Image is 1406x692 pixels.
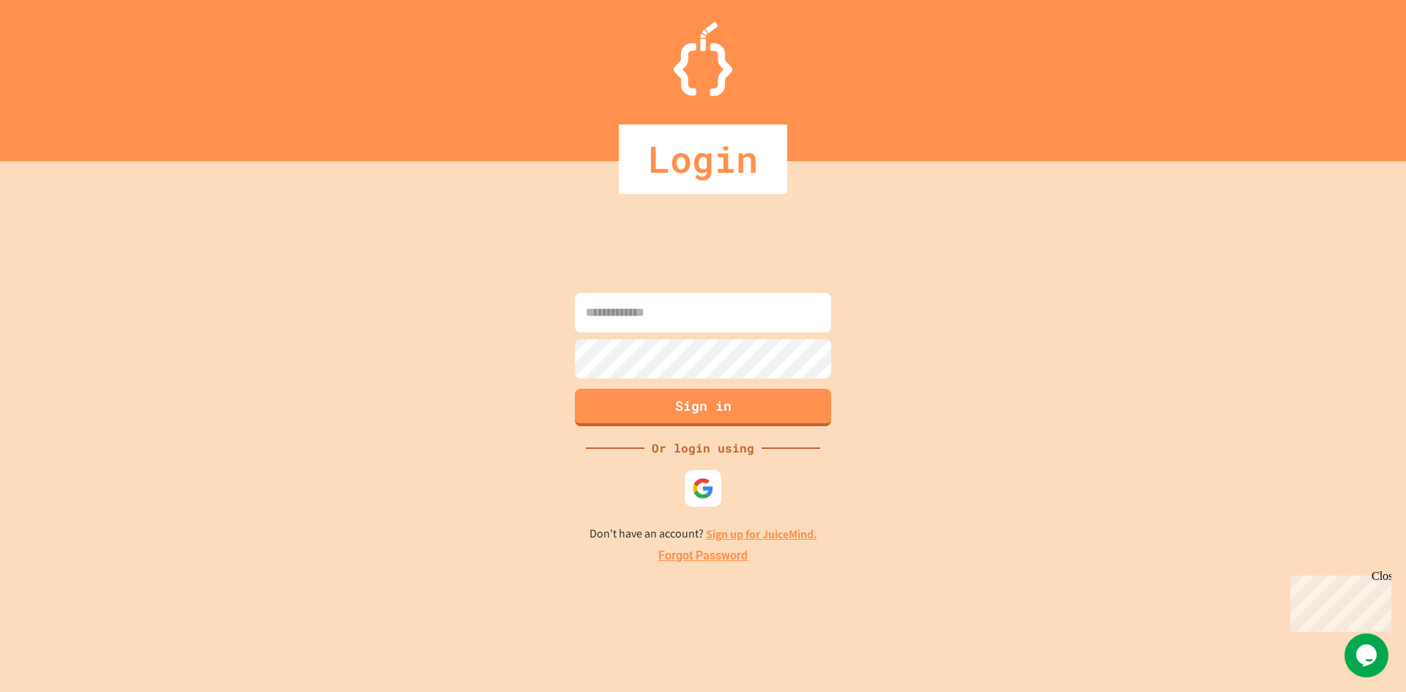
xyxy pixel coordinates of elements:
p: Don't have an account? [589,525,817,543]
img: google-icon.svg [692,477,714,499]
div: Login [619,124,787,194]
div: Chat with us now!Close [6,6,101,93]
div: Or login using [644,439,762,457]
button: Sign in [575,389,831,426]
a: Forgot Password [658,547,748,565]
iframe: chat widget [1344,633,1391,677]
img: Logo.svg [674,22,732,96]
a: Sign up for JuiceMind. [706,527,817,542]
iframe: chat widget [1284,570,1391,632]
